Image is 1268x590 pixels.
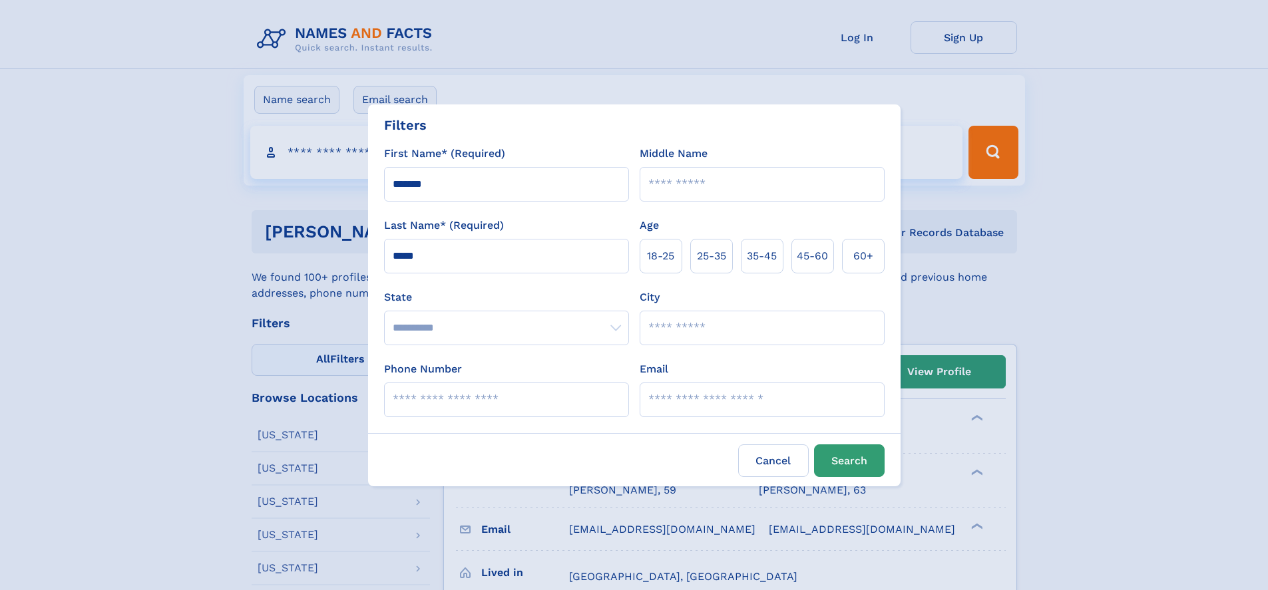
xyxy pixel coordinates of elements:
span: 25‑35 [697,248,726,264]
label: Age [640,218,659,233]
label: First Name* (Required) [384,146,505,162]
span: 45‑60 [797,248,828,264]
label: State [384,289,629,305]
label: Phone Number [384,361,462,377]
span: 60+ [853,248,873,264]
label: Middle Name [640,146,708,162]
label: Email [640,361,668,377]
label: Last Name* (Required) [384,218,504,233]
label: Cancel [738,444,809,477]
span: 18‑25 [647,248,674,264]
button: Search [814,444,885,477]
label: City [640,289,660,305]
div: Filters [384,115,427,135]
span: 35‑45 [747,248,777,264]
